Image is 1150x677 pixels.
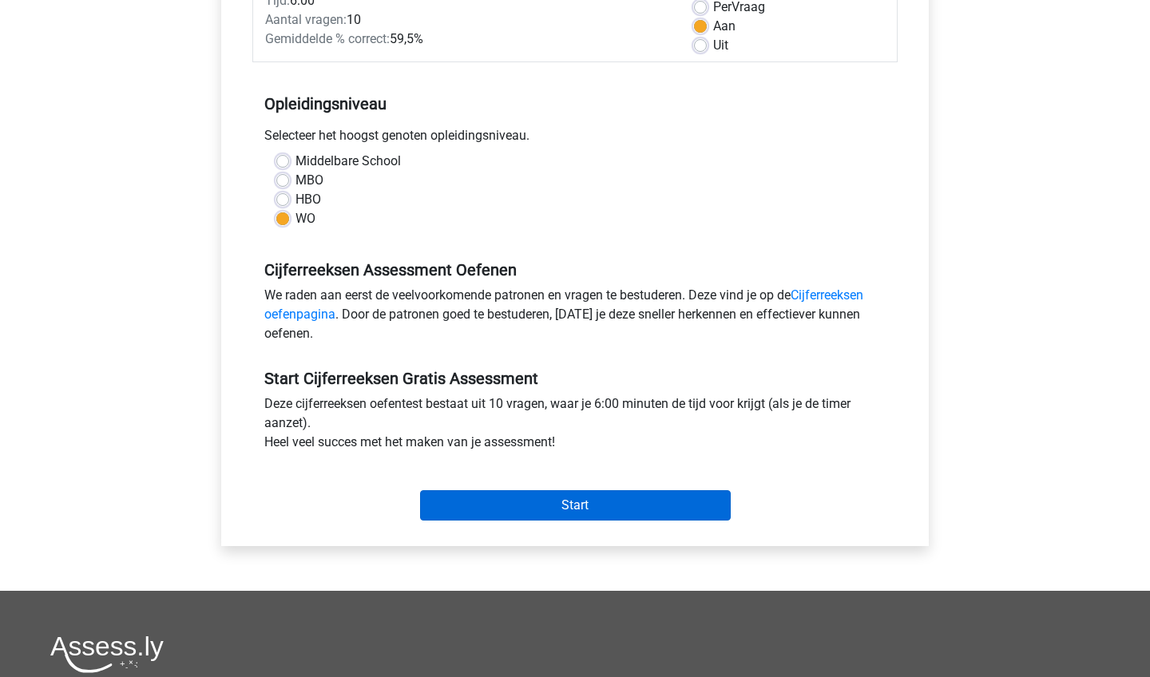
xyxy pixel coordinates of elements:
h5: Cijferreeksen Assessment Oefenen [264,260,886,279]
span: Aantal vragen: [265,12,347,27]
label: WO [295,209,315,228]
img: Assessly logo [50,635,164,673]
input: Start [420,490,731,521]
label: Middelbare School [295,152,401,171]
div: Deze cijferreeksen oefentest bestaat uit 10 vragen, waar je 6:00 minuten de tijd voor krijgt (als... [252,394,898,458]
label: MBO [295,171,323,190]
span: Gemiddelde % correct: [265,31,390,46]
div: 59,5% [253,30,682,49]
label: Aan [713,17,736,36]
h5: Start Cijferreeksen Gratis Assessment [264,369,886,388]
div: 10 [253,10,682,30]
div: We raden aan eerst de veelvoorkomende patronen en vragen te bestuderen. Deze vind je op de . Door... [252,286,898,350]
label: Uit [713,36,728,55]
div: Selecteer het hoogst genoten opleidingsniveau. [252,126,898,152]
label: HBO [295,190,321,209]
h5: Opleidingsniveau [264,88,886,120]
